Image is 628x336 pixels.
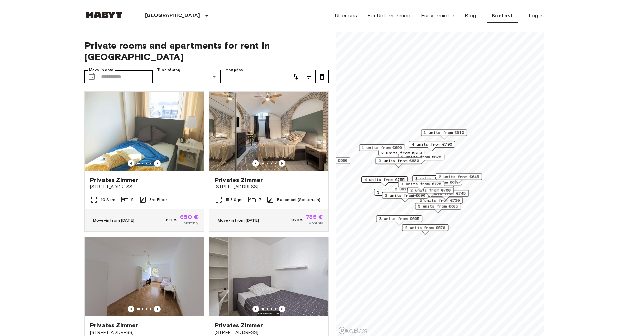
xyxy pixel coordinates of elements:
[374,189,420,199] div: Map marker
[90,184,198,190] span: [STREET_ADDRESS]
[378,150,424,160] div: Map marker
[215,184,323,190] span: [STREET_ADDRESS]
[315,70,329,83] button: tune
[420,197,460,203] span: 5 units from €730
[439,174,479,180] span: 2 units from €645
[379,158,419,164] span: 3 units from €630
[405,225,445,231] span: 2 units from €570
[425,190,466,196] span: 3 units from €745
[364,177,405,182] span: 4 units from €755
[90,322,138,329] span: Privates Zimmer
[415,176,455,182] span: 3 units from €800
[307,158,347,164] span: 3 units from €590
[465,12,476,20] a: Blog
[291,217,303,223] span: 920 €
[259,197,261,203] span: 7
[407,187,454,197] div: Map marker
[362,145,402,151] span: 1 units from €690
[89,67,113,73] label: Move-in date
[412,141,452,147] span: 4 units from €790
[101,197,115,203] span: 10 Sqm
[409,141,455,151] div: Map marker
[279,306,285,312] button: Previous image
[436,173,482,183] div: Map marker
[306,214,323,220] span: 735 €
[398,154,444,164] div: Map marker
[302,70,315,83] button: tune
[84,91,204,232] a: Marketing picture of unit DE-02-011-001-01HFPrevious imagePrevious imagePrivates Zimmer[STREET_AD...
[529,12,544,20] a: Log in
[418,203,458,209] span: 3 units from €625
[385,192,425,198] span: 2 units from €690
[377,189,417,195] span: 3 units from €785
[215,322,263,329] span: Privates Zimmer
[128,306,134,312] button: Previous image
[279,160,285,167] button: Previous image
[424,130,464,136] span: 1 units from €910
[415,203,461,213] div: Map marker
[225,67,243,73] label: Max price
[308,220,323,226] span: Monthly
[419,179,459,185] span: 6 units from €690
[277,197,320,203] span: Basement (Souterrain)
[361,176,408,186] div: Map marker
[252,306,259,312] button: Previous image
[149,197,167,203] span: 3rd Floor
[209,237,328,316] img: Marketing picture of unit DE-02-002-002-02HF
[85,237,204,316] img: Marketing picture of unit DE-02-023-04M
[421,129,467,140] div: Map marker
[215,176,263,184] span: Privates Zimmer
[416,179,462,189] div: Map marker
[209,91,329,232] a: Marketing picture of unit DE-02-004-006-05HFPrevious imagePrevious imagePrivates Zimmer[STREET_AD...
[85,92,204,171] img: Marketing picture of unit DE-02-011-001-01HF
[412,175,458,185] div: Map marker
[84,40,329,62] span: Private rooms and apartments for rent in [GEOGRAPHIC_DATA]
[375,158,422,168] div: Map marker
[93,218,134,223] span: Move-in from [DATE]
[417,197,463,207] div: Map marker
[335,12,357,20] a: Über uns
[421,12,454,20] a: Für Vermieter
[402,224,448,235] div: Map marker
[401,181,441,187] span: 1 units from €725
[408,181,454,191] div: Map marker
[398,181,444,191] div: Map marker
[154,306,161,312] button: Previous image
[90,329,198,336] span: [STREET_ADDRESS]
[218,218,259,223] span: Move-in from [DATE]
[487,9,518,23] a: Kontakt
[157,67,180,73] label: Type of stay
[90,176,138,184] span: Privates Zimmer
[338,327,367,334] a: Mapbox logo
[154,160,161,167] button: Previous image
[131,197,134,203] span: 5
[367,12,410,20] a: Für Unternehmen
[184,220,198,226] span: Monthly
[376,157,422,168] div: Map marker
[225,197,243,203] span: 15.3 Sqm
[289,70,302,83] button: tune
[215,329,323,336] span: [STREET_ADDRESS]
[128,160,134,167] button: Previous image
[252,160,259,167] button: Previous image
[85,70,98,83] button: Choose date
[381,150,422,156] span: 2 units from €810
[395,186,435,192] span: 2 units from €925
[401,154,441,160] span: 2 units from €825
[166,217,177,223] span: 810 €
[84,12,124,18] img: Habyt
[180,214,198,220] span: 650 €
[376,215,422,226] div: Map marker
[382,192,428,202] div: Map marker
[410,187,451,193] span: 2 units from €700
[359,144,405,154] div: Map marker
[145,12,200,20] p: [GEOGRAPHIC_DATA]
[392,186,438,196] div: Map marker
[379,216,419,222] span: 3 units from €605
[209,92,328,171] img: Marketing picture of unit DE-02-004-006-05HF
